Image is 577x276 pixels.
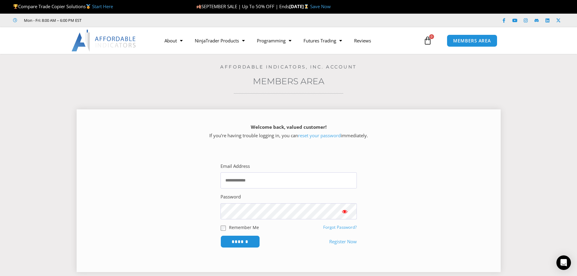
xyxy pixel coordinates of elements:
[251,124,327,130] strong: Welcome back, valued customer!
[220,64,357,70] a: Affordable Indicators, Inc. Account
[251,34,297,48] a: Programming
[414,32,441,49] a: 0
[22,17,81,24] span: Mon - Fri: 8:00 AM – 6:00 PM EST
[221,193,241,201] label: Password
[196,3,289,9] span: SEPTEMBER SALE | Up To 50% OFF | Ends
[310,3,331,9] a: Save Now
[229,224,259,231] label: Remember Me
[297,34,348,48] a: Futures Trading
[189,34,251,48] a: NinjaTrader Products
[90,17,181,23] iframe: Customer reviews powered by Trustpilot
[298,132,341,138] a: reset your password
[556,255,571,270] div: Open Intercom Messenger
[333,203,357,219] button: Show password
[13,3,113,9] span: Compare Trade Copier Solutions
[323,224,357,230] a: Forgot Password?
[429,34,434,39] span: 0
[71,30,137,52] img: LogoAI | Affordable Indicators – NinjaTrader
[92,3,113,9] a: Start Here
[304,4,309,9] img: ⌛
[329,238,357,246] a: Register Now
[221,162,250,171] label: Email Address
[197,4,201,9] img: 🍂
[289,3,310,9] strong: [DATE]
[447,35,497,47] a: MEMBERS AREA
[253,76,324,86] a: Members Area
[453,38,491,43] span: MEMBERS AREA
[86,4,91,9] img: 🥇
[13,4,18,9] img: 🏆
[87,123,490,140] p: If you’re having trouble logging in, you can immediately.
[158,34,422,48] nav: Menu
[348,34,377,48] a: Reviews
[158,34,189,48] a: About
